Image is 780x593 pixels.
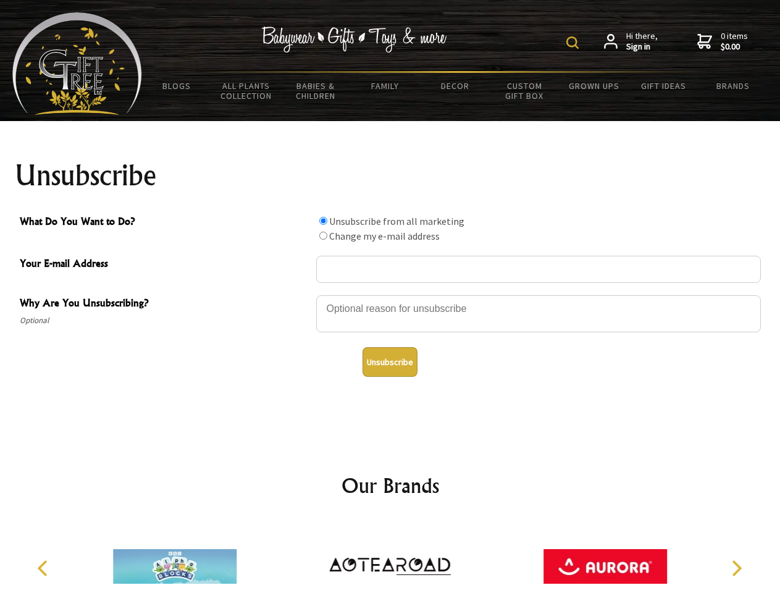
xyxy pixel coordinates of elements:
a: Family [351,73,421,99]
a: BLOGS [142,73,212,99]
span: What Do You Want to Do? [20,214,310,232]
span: Why Are You Unsubscribing? [20,295,310,313]
a: Hi there,Sign in [604,31,658,53]
span: 0 items [721,30,748,53]
input: What Do You Want to Do? [319,232,327,240]
a: All Plants Collection [212,73,282,109]
label: Unsubscribe from all marketing [329,215,464,227]
span: Optional [20,313,310,328]
img: product search [566,36,579,49]
img: Babyware - Gifts - Toys and more... [12,12,142,115]
input: What Do You Want to Do? [319,217,327,225]
label: Change my e-mail address [329,230,440,242]
strong: $0.00 [721,41,748,53]
a: Grown Ups [559,73,629,99]
a: Brands [698,73,768,99]
input: Your E-mail Address [316,256,761,283]
span: Your E-mail Address [20,256,310,274]
button: Next [723,555,750,582]
span: Hi there, [626,31,658,53]
button: Previous [31,555,58,582]
a: Decor [420,73,490,99]
img: Babywear - Gifts - Toys & more [262,27,447,53]
h2: Our Brands [25,471,756,500]
a: 0 items$0.00 [697,31,748,53]
strong: Sign in [626,41,658,53]
a: Gift Ideas [629,73,698,99]
textarea: Why Are You Unsubscribing? [316,295,761,332]
button: Unsubscribe [363,347,417,377]
a: Custom Gift Box [490,73,560,109]
a: Babies & Children [281,73,351,109]
h1: Unsubscribe [15,161,766,190]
